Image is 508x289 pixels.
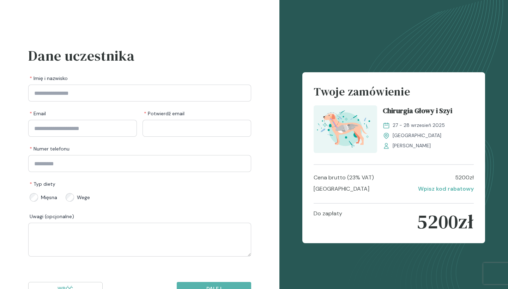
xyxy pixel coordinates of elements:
[314,173,374,182] p: Cena brutto (23% VAT)
[417,209,474,234] p: 5200 zł
[143,120,251,137] input: Potwierdź email
[28,85,251,102] input: Imię i nazwisko
[314,209,342,234] p: Do zapłaty
[314,185,369,193] p: [GEOGRAPHIC_DATA]
[455,173,474,182] p: 5200 zł
[30,213,74,220] span: Uwagi (opcjonalne)
[28,120,137,137] input: Email
[30,75,68,82] span: Imię i nazwisko
[41,194,57,201] span: Mięsna
[314,105,377,153] img: ZqFXfB5LeNNTxeHy_ChiruGS_T.svg
[383,105,474,119] a: Chirurgia Głowy i Szyi
[393,142,431,149] span: [PERSON_NAME]
[393,122,445,129] span: 27 - 28 wrzesień 2025
[28,155,251,172] input: Numer telefonu
[418,185,474,193] p: Wpisz kod rabatowy
[66,193,74,202] input: Wege
[30,180,55,187] span: Typ diety
[393,132,441,139] span: [GEOGRAPHIC_DATA]
[30,110,46,117] span: Email
[144,110,185,117] span: Potwierdź email
[28,45,251,66] h3: Dane uczestnika
[314,84,474,105] h4: Twoje zamówienie
[383,105,452,119] span: Chirurgia Głowy i Szyi
[77,194,90,201] span: Wege
[30,145,69,152] span: Numer telefonu
[30,193,38,202] input: Mięsna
